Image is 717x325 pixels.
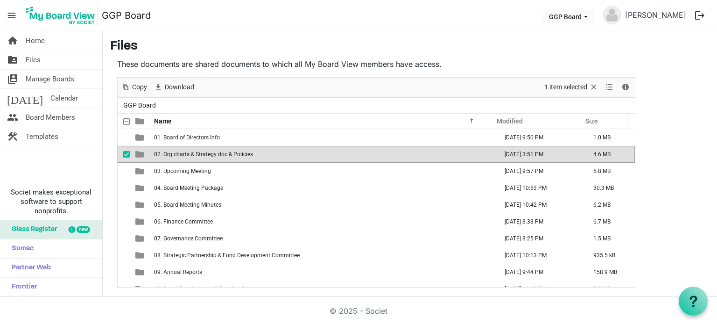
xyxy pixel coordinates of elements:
a: © 2025 - Societ [330,306,387,316]
td: 6.7 MB is template cell column header Size [583,213,635,230]
td: is template cell column header type [130,281,151,297]
span: 04. Board Meeting Package [154,185,223,191]
span: Sumac [7,239,34,258]
span: Name [154,117,172,125]
span: 05. Board Meeting Minutes [154,202,221,208]
div: new [77,226,90,233]
button: Details [619,81,632,93]
td: is template cell column header type [130,213,151,230]
td: October 25, 2024 8:25 PM column header Modified [495,230,583,247]
span: folder_shared [7,51,18,69]
td: November 25, 2024 8:38 PM column header Modified [495,213,583,230]
div: Download [150,78,197,97]
td: checkbox [118,180,130,196]
td: 07. Governance Committee is template cell column header Name [151,230,495,247]
span: construction [7,127,18,146]
button: Selection [543,81,600,93]
td: is template cell column header type [130,230,151,247]
td: 01. Board of Directors Info is template cell column header Name [151,129,495,146]
span: Partner Web [7,259,51,277]
span: Home [26,31,45,50]
td: 30.3 MB is template cell column header Size [583,180,635,196]
td: 06. Finance Committee is template cell column header Name [151,213,495,230]
span: switch_account [7,70,18,88]
span: [DATE] [7,89,43,108]
div: Details [618,78,633,97]
td: August 08, 2025 10:13 PM column header Modified [495,247,583,264]
td: is template cell column header type [130,247,151,264]
td: 02. Org charts & Strategy doc & Policies is template cell column header Name [151,146,495,163]
span: 07. Governance Committee [154,235,223,242]
button: Download [152,81,196,93]
td: August 08, 2025 9:50 PM column header Modified [495,129,583,146]
p: These documents are shared documents to which all My Board View members have access. [117,58,635,70]
span: Manage Boards [26,70,74,88]
td: August 08, 2025 9:44 PM column header Modified [495,264,583,281]
button: View dropdownbutton [604,81,615,93]
td: 158.9 MB is template cell column header Size [583,264,635,281]
td: is template cell column header type [130,129,151,146]
td: 1.0 MB is template cell column header Size [583,129,635,146]
span: Glass Register [7,220,57,239]
td: checkbox [118,247,130,264]
td: 08. Strategic Partnership & Fund Development Committee is template cell column header Name [151,247,495,264]
td: is template cell column header type [130,264,151,281]
img: no-profile-picture.svg [603,6,621,24]
span: people [7,108,18,127]
span: 10. Board Development & Training Documents [154,286,270,292]
td: 4.6 MB is template cell column header Size [583,146,635,163]
td: 6.2 MB is template cell column header Size [583,196,635,213]
span: 02. Org charts & Strategy doc & Policies [154,151,253,158]
span: 06. Finance Committee [154,218,213,225]
span: GGP Board [121,100,158,111]
span: Societ makes exceptional software to support nonprofits. [4,188,98,216]
span: 09. Annual Reports [154,269,202,275]
td: checkbox [118,129,130,146]
td: August 08, 2025 9:57 PM column header Modified [495,163,583,180]
td: 1.5 MB is template cell column header Size [583,230,635,247]
td: 09. Annual Reports is template cell column header Name [151,264,495,281]
td: checkbox [118,196,130,213]
span: 08. Strategic Partnership & Fund Development Committee [154,252,300,259]
td: September 19, 2023 11:42 PM column header Modified [495,281,583,297]
span: home [7,31,18,50]
span: menu [3,7,21,24]
td: checkbox [118,146,130,163]
td: 05. Board Meeting Minutes is template cell column header Name [151,196,495,213]
h3: Files [110,39,710,55]
button: Copy [119,81,149,93]
span: 03. Upcoming Meeting [154,168,211,174]
span: 01. Board of Directors Info [154,134,220,141]
span: Modified [497,117,523,125]
td: September 23, 2025 3:51 PM column header Modified [495,146,583,163]
button: logout [690,6,710,25]
td: checkbox [118,264,130,281]
td: checkbox [118,163,130,180]
div: View [602,78,618,97]
span: Size [585,117,598,125]
td: is template cell column header type [130,163,151,180]
span: Board Members [26,108,75,127]
span: Calendar [50,89,78,108]
span: Frontier [7,278,37,296]
span: Download [164,81,195,93]
a: My Board View Logo [23,4,102,27]
span: Copy [131,81,148,93]
td: August 08, 2025 10:42 PM column header Modified [495,196,583,213]
td: 04. Board Meeting Package is template cell column header Name [151,180,495,196]
span: Templates [26,127,58,146]
td: 3.5 MB is template cell column header Size [583,281,635,297]
td: is template cell column header type [130,180,151,196]
td: 5.8 MB is template cell column header Size [583,163,635,180]
div: Copy [118,78,150,97]
a: GGP Board [102,6,151,25]
td: 10. Board Development & Training Documents is template cell column header Name [151,281,495,297]
img: My Board View Logo [23,4,98,27]
td: 03. Upcoming Meeting is template cell column header Name [151,163,495,180]
span: 1 item selected [543,81,588,93]
td: is template cell column header type [130,146,151,163]
td: September 03, 2025 10:53 PM column header Modified [495,180,583,196]
button: GGP Board dropdownbutton [543,10,594,23]
div: Clear selection [541,78,602,97]
span: Files [26,51,41,69]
